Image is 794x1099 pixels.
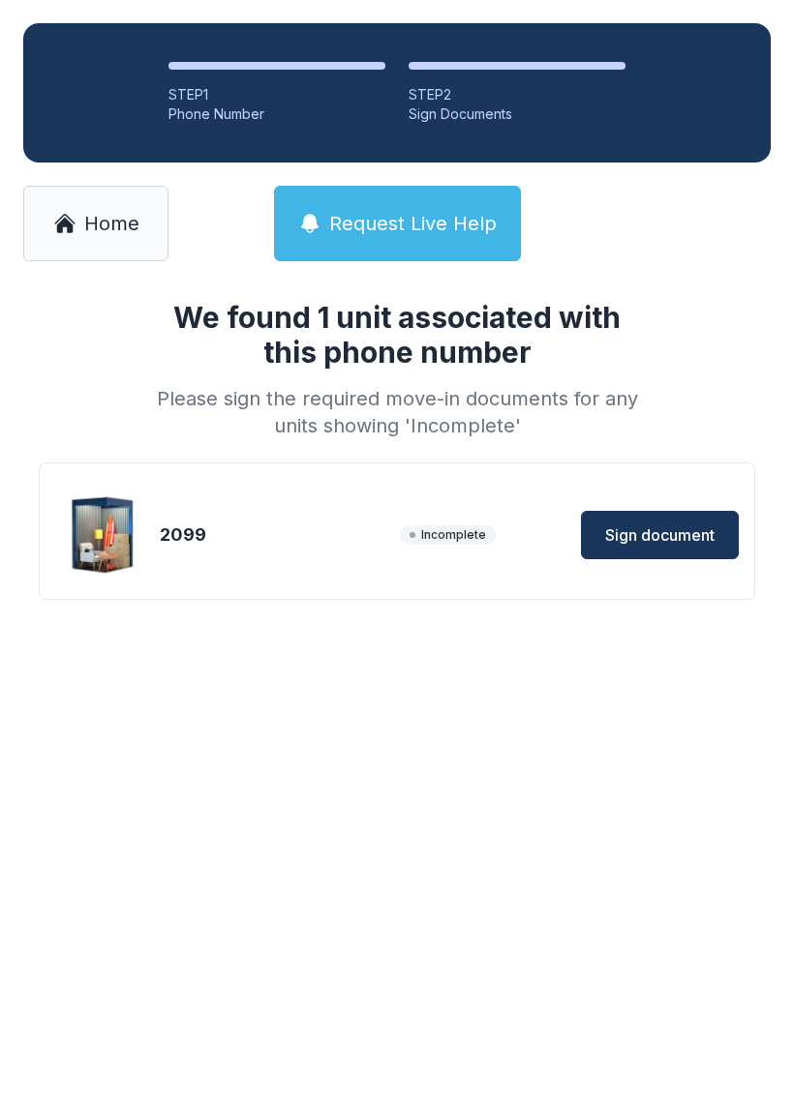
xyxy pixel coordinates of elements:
div: 2099 [160,521,392,549]
span: Request Live Help [329,210,497,237]
div: STEP 1 [168,85,385,104]
div: Please sign the required move-in documents for any units showing 'Incomplete' [149,385,645,439]
div: Sign Documents [409,104,626,124]
div: Phone Number [168,104,385,124]
h1: We found 1 unit associated with this phone number [149,300,645,370]
span: Home [84,210,139,237]
div: STEP 2 [409,85,626,104]
span: Sign document [605,523,715,547]
span: Incomplete [400,525,496,545]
